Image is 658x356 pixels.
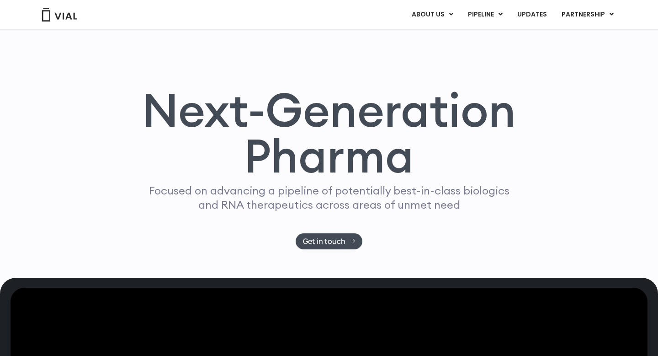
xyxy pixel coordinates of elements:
a: UPDATES [510,7,554,22]
a: Get in touch [296,233,363,249]
span: Get in touch [303,238,345,245]
a: ABOUT USMenu Toggle [404,7,460,22]
img: Vial Logo [41,8,78,22]
p: Focused on advancing a pipeline of potentially best-in-class biologics and RNA therapeutics acros... [145,183,513,212]
a: PARTNERSHIPMenu Toggle [554,7,621,22]
h1: Next-Generation Pharma [131,87,527,179]
a: PIPELINEMenu Toggle [461,7,509,22]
